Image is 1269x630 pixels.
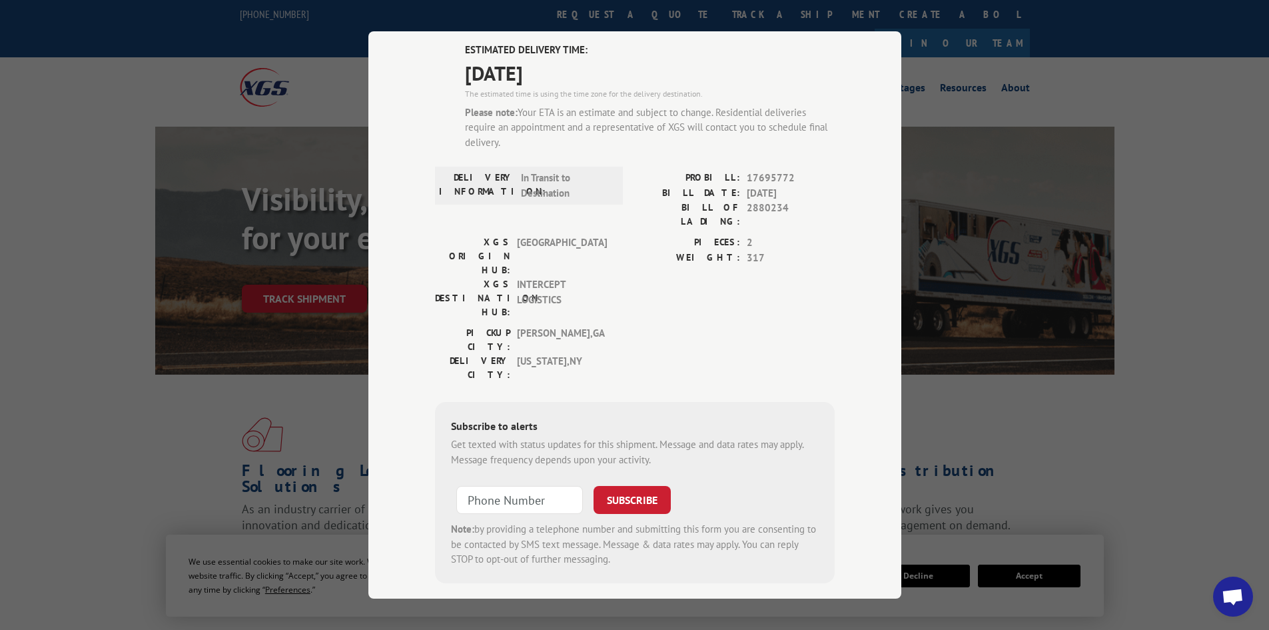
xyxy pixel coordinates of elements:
[521,171,611,201] span: In Transit to Destination
[517,354,607,382] span: [US_STATE] , NY
[465,105,835,151] div: Your ETA is an estimate and subject to change. Residential deliveries require an appointment and ...
[456,486,583,514] input: Phone Number
[465,58,835,88] span: [DATE]
[435,277,510,319] label: XGS DESTINATION HUB:
[747,235,835,251] span: 2
[635,186,740,201] label: BILL DATE:
[635,171,740,186] label: PROBILL:
[594,486,671,514] button: SUBSCRIBE
[435,354,510,382] label: DELIVERY CITY:
[451,523,474,535] strong: Note:
[635,201,740,229] label: BILL OF LADING:
[1213,577,1253,617] div: Open chat
[451,522,819,567] div: by providing a telephone number and submitting this form you are consenting to be contacted by SM...
[635,235,740,251] label: PIECES:
[517,326,607,354] span: [PERSON_NAME] , GA
[747,251,835,266] span: 317
[435,326,510,354] label: PICKUP CITY:
[451,418,819,437] div: Subscribe to alerts
[747,186,835,201] span: [DATE]
[465,106,518,119] strong: Please note:
[439,171,514,201] label: DELIVERY INFORMATION:
[517,235,607,277] span: [GEOGRAPHIC_DATA]
[635,251,740,266] label: WEIGHT:
[465,88,835,100] div: The estimated time is using the time zone for the delivery destination.
[435,235,510,277] label: XGS ORIGIN HUB:
[747,171,835,186] span: 17695772
[747,201,835,229] span: 2880234
[465,43,835,58] label: ESTIMATED DELIVERY TIME:
[451,437,819,467] div: Get texted with status updates for this shipment. Message and data rates may apply. Message frequ...
[517,277,607,319] span: INTERCEPT LOGISTICS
